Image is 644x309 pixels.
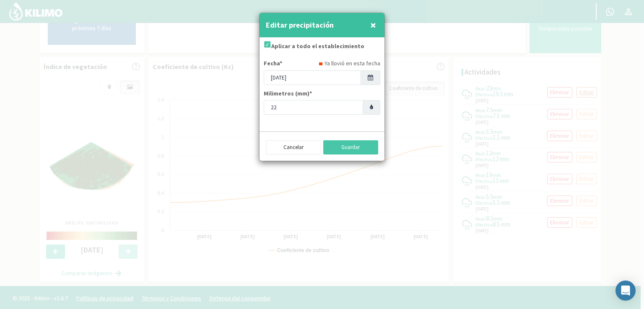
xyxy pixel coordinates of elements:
[266,140,321,154] button: Cancelar
[615,281,636,301] div: Open Intercom Messenger
[370,18,376,32] span: ×
[368,17,378,33] button: Close
[264,59,282,68] label: Fecha*
[325,59,380,68] label: Ya llovió en esta fecha
[264,89,312,98] label: Milimetros (mm)*
[323,140,379,154] button: Guardar
[271,42,364,51] label: Aplicar a todo el establecimiento
[266,19,334,31] h4: Editar precipitación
